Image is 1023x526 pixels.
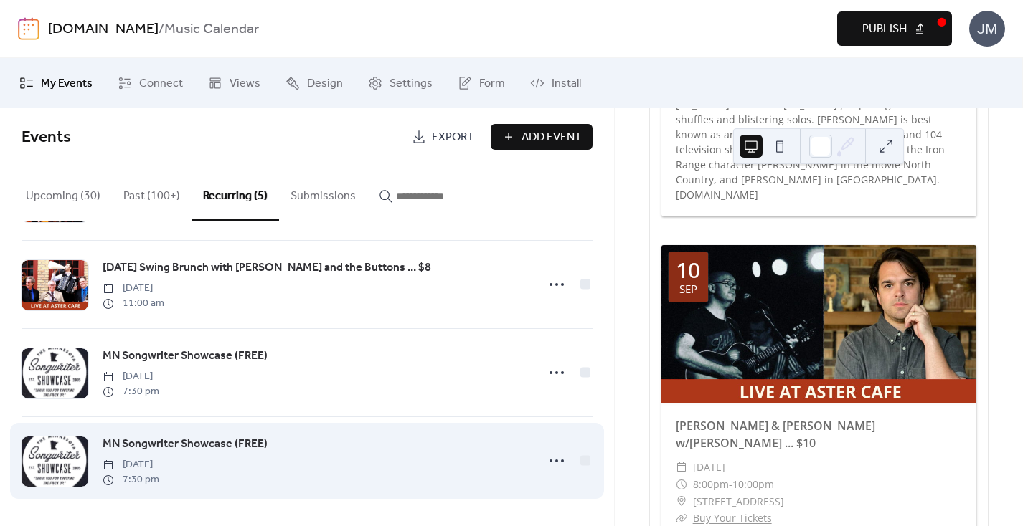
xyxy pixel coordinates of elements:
[676,459,687,476] div: ​
[9,64,103,102] a: My Events
[41,75,93,92] span: My Events
[103,348,268,365] span: MN Songwriter Showcase (FREE)
[679,284,697,295] div: Sep
[103,436,268,453] span: MN Songwriter Showcase (FREE)
[48,16,159,43] a: [DOMAIN_NAME]
[732,476,774,493] span: 10:00pm
[107,64,194,102] a: Connect
[862,21,907,38] span: Publish
[307,75,343,92] span: Design
[693,459,725,476] span: [DATE]
[519,64,592,102] a: Install
[693,511,772,525] a: Buy Your Tickets
[22,122,71,153] span: Events
[432,129,474,146] span: Export
[447,64,516,102] a: Form
[837,11,952,46] button: Publish
[357,64,443,102] a: Settings
[103,296,164,311] span: 11:00 am
[390,75,433,92] span: Settings
[676,259,700,281] div: 10
[693,493,784,510] a: [STREET_ADDRESS]
[103,347,268,365] a: MN Songwriter Showcase (FREE)
[279,166,367,219] button: Submissions
[676,418,875,451] a: [PERSON_NAME] & [PERSON_NAME] w/[PERSON_NAME] ... $10
[969,11,1005,47] div: JM
[676,493,687,510] div: ​
[275,64,354,102] a: Design
[230,75,260,92] span: Views
[103,457,159,472] span: [DATE]
[676,476,687,493] div: ​
[491,124,593,150] button: Add Event
[479,75,505,92] span: Form
[192,166,279,221] button: Recurring (5)
[103,472,159,487] span: 7:30 pm
[103,259,431,277] span: [DATE] Swing Brunch with [PERSON_NAME] and the Buttons ... $8
[401,124,485,150] a: Export
[103,281,164,296] span: [DATE]
[103,259,431,277] a: [DATE] Swing Brunch with [PERSON_NAME] and the Buttons ... $8
[103,369,159,384] span: [DATE]
[14,166,112,219] button: Upcoming (30)
[112,166,192,219] button: Past (100+)
[103,435,268,454] a: MN Songwriter Showcase (FREE)
[552,75,581,92] span: Install
[103,384,159,399] span: 7:30 pm
[522,129,582,146] span: Add Event
[18,17,39,40] img: logo
[197,64,271,102] a: Views
[693,476,729,493] span: 8:00pm
[164,16,259,43] b: Music Calendar
[159,16,164,43] b: /
[729,476,732,493] span: -
[139,75,183,92] span: Connect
